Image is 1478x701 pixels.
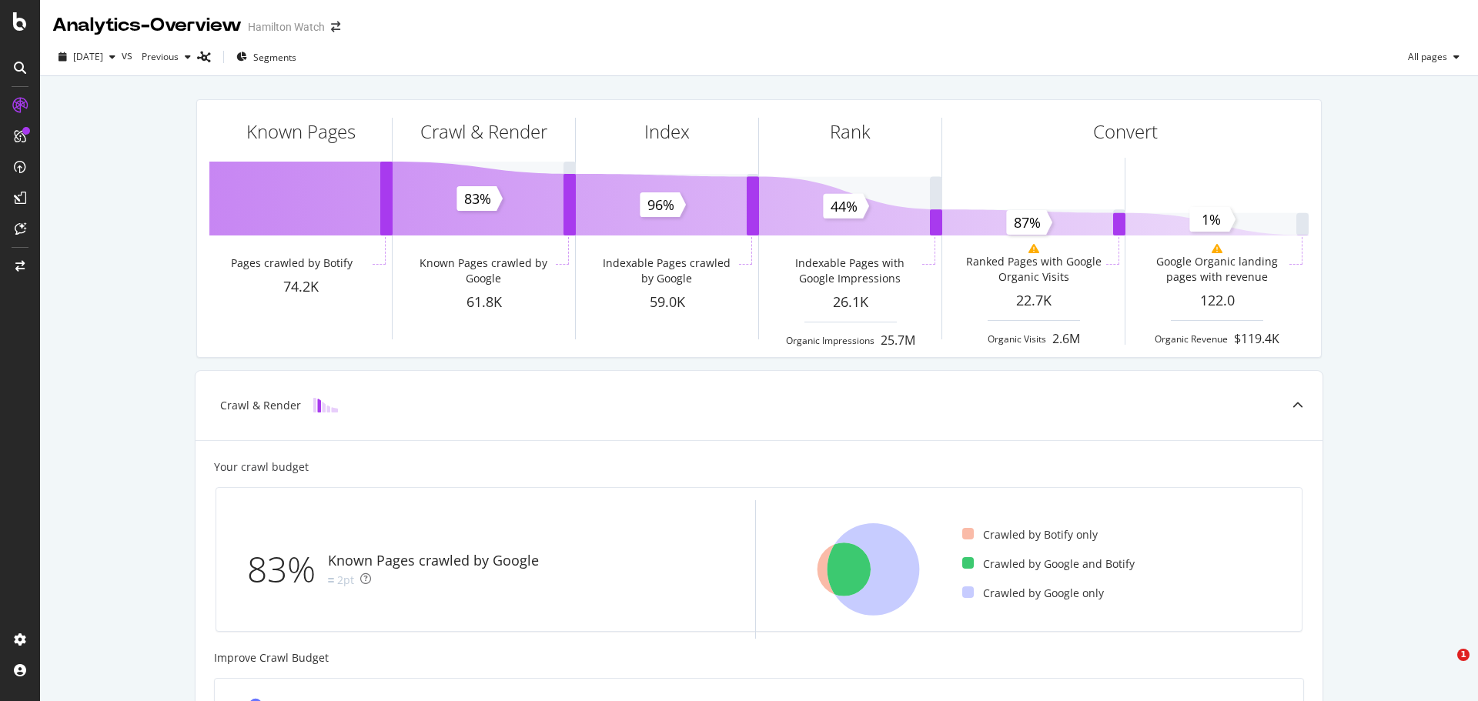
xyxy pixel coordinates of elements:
div: arrow-right-arrow-left [331,22,340,32]
div: 83% [247,544,328,595]
span: Segments [253,51,296,64]
button: Previous [135,45,197,69]
div: Indexable Pages crawled by Google [597,255,735,286]
iframe: Intercom live chat [1426,649,1463,686]
div: Rank [830,119,871,145]
div: Known Pages [246,119,356,145]
button: Segments [230,45,303,69]
div: Index [644,119,690,145]
div: Indexable Pages with Google Impressions [781,255,918,286]
span: vs [122,48,135,63]
div: Known Pages crawled by Google [414,255,552,286]
img: Equal [328,578,334,582]
div: Crawled by Botify only [962,527,1098,542]
button: All pages [1402,45,1466,69]
div: Organic Impressions [786,334,874,347]
div: Analytics - Overview [52,12,242,38]
span: Previous [135,50,179,63]
div: 25.7M [881,332,915,349]
span: All pages [1402,50,1447,63]
div: 2pt [337,572,354,588]
div: Your crawl budget [214,459,309,475]
div: 74.2K [209,277,392,297]
img: block-icon [313,398,338,412]
div: Known Pages crawled by Google [328,551,539,571]
div: 61.8K [393,292,575,312]
span: 2025 Sep. 30th [73,50,103,63]
div: Pages crawled by Botify [231,255,353,271]
div: 26.1K [759,292,941,312]
span: 1 [1457,649,1470,661]
div: Improve Crawl Budget [214,650,1304,666]
div: Crawled by Google and Botify [962,556,1135,572]
div: Crawl & Render [420,119,547,145]
div: 59.0K [576,292,758,312]
div: Hamilton Watch [248,19,325,35]
button: [DATE] [52,45,122,69]
div: Crawled by Google only [962,586,1104,601]
div: Crawl & Render [220,398,301,413]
